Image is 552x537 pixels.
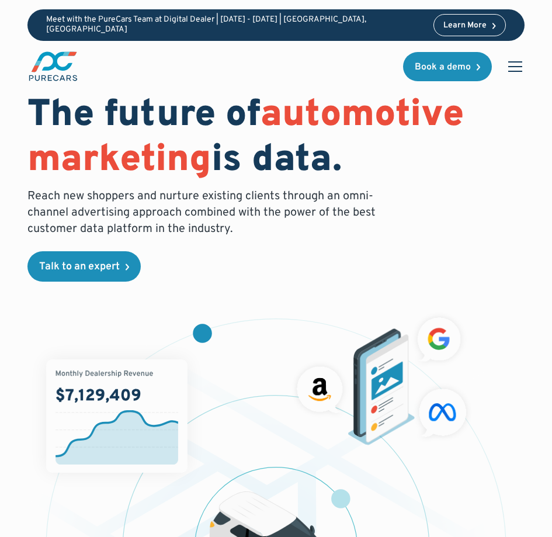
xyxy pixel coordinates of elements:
[46,359,188,472] img: chart showing monthly dealership revenue of $7m
[27,50,79,82] img: purecars logo
[46,15,424,35] p: Meet with the PureCars Team at Digital Dealer | [DATE] - [DATE] | [GEOGRAPHIC_DATA], [GEOGRAPHIC_...
[501,53,525,81] div: menu
[27,92,464,185] span: automotive marketing
[443,22,487,30] div: Learn More
[415,63,471,72] div: Book a demo
[433,14,506,36] a: Learn More
[27,188,383,237] p: Reach new shoppers and nurture existing clients through an omni-channel advertising approach comb...
[27,251,141,282] a: Talk to an expert
[27,50,79,82] a: main
[39,262,120,272] div: Talk to an expert
[27,93,525,183] h1: The future of is data.
[403,52,492,81] a: Book a demo
[290,311,473,445] img: ads on social media and advertising partners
